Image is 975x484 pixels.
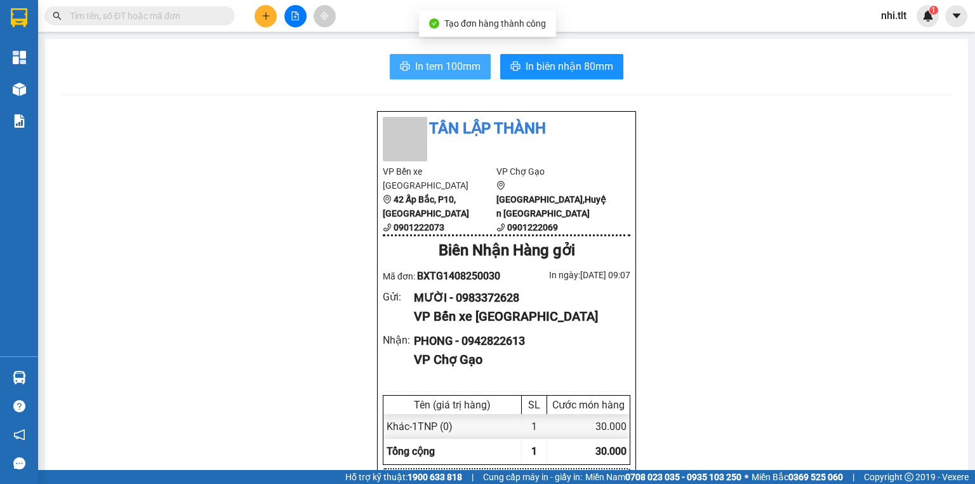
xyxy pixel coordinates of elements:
li: VP Bến xe [GEOGRAPHIC_DATA] [383,165,496,192]
div: Biên Nhận Hàng gởi [383,239,630,263]
img: warehouse-icon [13,83,26,96]
img: solution-icon [13,114,26,128]
img: dashboard-icon [13,51,26,64]
div: Nhận : [383,332,414,348]
div: 1 [522,414,547,439]
span: Miền Nam [585,470,741,484]
span: nhi.tlt [871,8,917,24]
span: printer [400,61,410,73]
span: printer [510,61,521,73]
li: VP Chợ Gạo [496,165,610,178]
span: notification [13,429,25,441]
span: In tem 100mm [415,58,481,74]
b: 0901222073 [394,222,444,232]
img: icon-new-feature [922,10,934,22]
span: copyright [905,473,913,481]
span: search [53,11,62,20]
div: Gửi : [383,289,414,305]
b: 42 Ấp Bắc, P10, [GEOGRAPHIC_DATA] [383,194,469,218]
span: 1 [531,445,537,457]
input: Tìm tên, số ĐT hoặc mã đơn [70,9,220,23]
div: VP Bến xe [GEOGRAPHIC_DATA] [414,307,620,326]
span: plus [262,11,270,20]
div: SL [525,399,543,411]
span: | [472,470,474,484]
sup: 1 [929,6,938,15]
strong: 1900 633 818 [408,472,462,482]
div: Mã đơn: [383,268,507,284]
span: check-circle [429,18,439,29]
div: PHONG - 0942822613 [414,332,620,350]
button: printerIn tem 100mm [390,54,491,79]
button: plus [255,5,277,27]
span: 30.000 [595,445,627,457]
button: aim [314,5,336,27]
span: Cung cấp máy in - giấy in: [483,470,582,484]
div: VP Chợ Gạo [414,350,620,370]
div: In ngày: [DATE] 09:07 [507,268,630,282]
b: [GEOGRAPHIC_DATA],Huyện [GEOGRAPHIC_DATA] [496,194,606,218]
img: warehouse-icon [13,371,26,384]
span: Hỗ trợ kỹ thuật: [345,470,462,484]
span: aim [320,11,329,20]
span: 1 [931,6,936,15]
span: Khác - 1TNP (0) [387,420,453,433]
div: MƯỜI - 0983372628 [414,289,620,307]
span: phone [496,223,505,232]
button: caret-down [945,5,967,27]
strong: 0708 023 035 - 0935 103 250 [625,472,741,482]
span: In biên nhận 80mm [526,58,613,74]
span: Tổng cộng [387,445,435,457]
li: Tân Lập Thành [383,117,630,141]
div: 30.000 [547,414,630,439]
span: environment [383,195,392,204]
span: environment [496,181,505,190]
span: | [852,470,854,484]
div: Tên (giá trị hàng) [387,399,518,411]
span: question-circle [13,400,25,412]
span: ⚪️ [745,474,748,480]
button: printerIn biên nhận 80mm [500,54,623,79]
button: file-add [284,5,307,27]
b: 0901222069 [507,222,558,232]
strong: 0369 525 060 [788,472,843,482]
span: message [13,457,25,469]
span: BXTG1408250030 [417,270,500,282]
span: caret-down [951,10,962,22]
div: Cước món hàng [550,399,627,411]
span: phone [383,223,392,232]
span: file-add [291,11,300,20]
img: logo-vxr [11,8,27,27]
span: Miền Bắc [752,470,843,484]
span: Tạo đơn hàng thành công [444,18,546,29]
